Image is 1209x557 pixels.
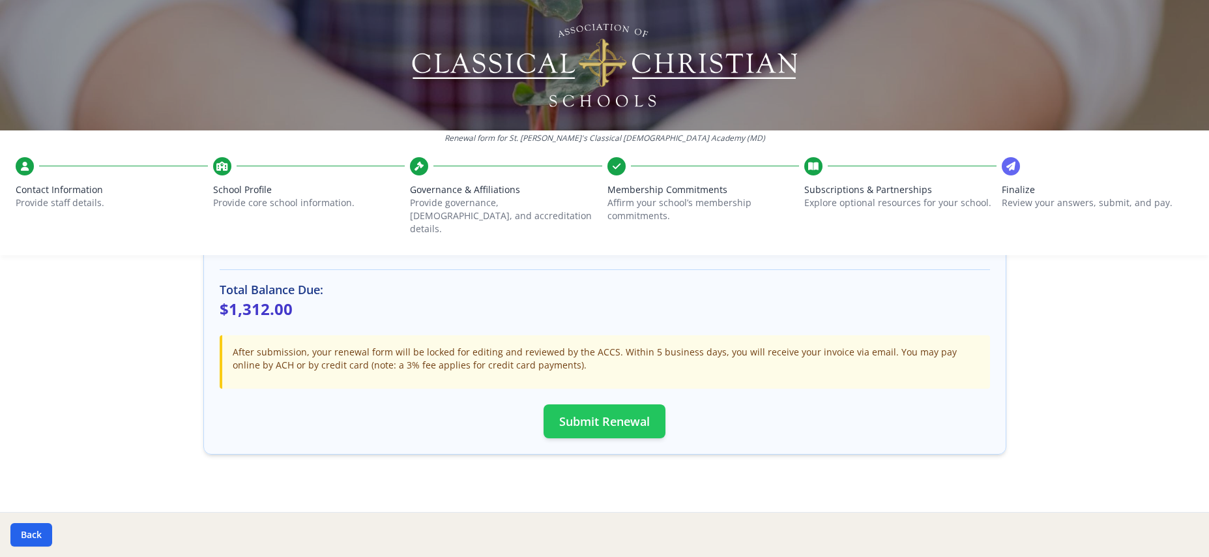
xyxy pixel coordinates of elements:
[213,183,405,196] span: School Profile
[804,183,997,196] span: Subscriptions & Partnerships
[233,346,980,372] p: After submission, your renewal form will be locked for editing and reviewed by the ACCS. Within 5...
[410,196,602,235] p: Provide governance, [DEMOGRAPHIC_DATA], and accreditation details.
[16,183,208,196] span: Contact Information
[410,183,602,196] span: Governance & Affiliations
[607,196,800,222] p: Affirm your school’s membership commitments.
[220,280,990,299] h3: Total Balance Due:
[1002,196,1194,209] p: Review your answers, submit, and pay.
[10,523,52,547] button: Back
[409,20,800,111] img: Logo
[1002,183,1194,196] span: Finalize
[213,196,405,209] p: Provide core school information.
[220,299,990,320] p: $1,312.00
[804,196,997,209] p: Explore optional resources for your school.
[544,404,665,438] button: Submit Renewal
[16,196,208,209] p: Provide staff details.
[607,183,800,196] span: Membership Commitments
